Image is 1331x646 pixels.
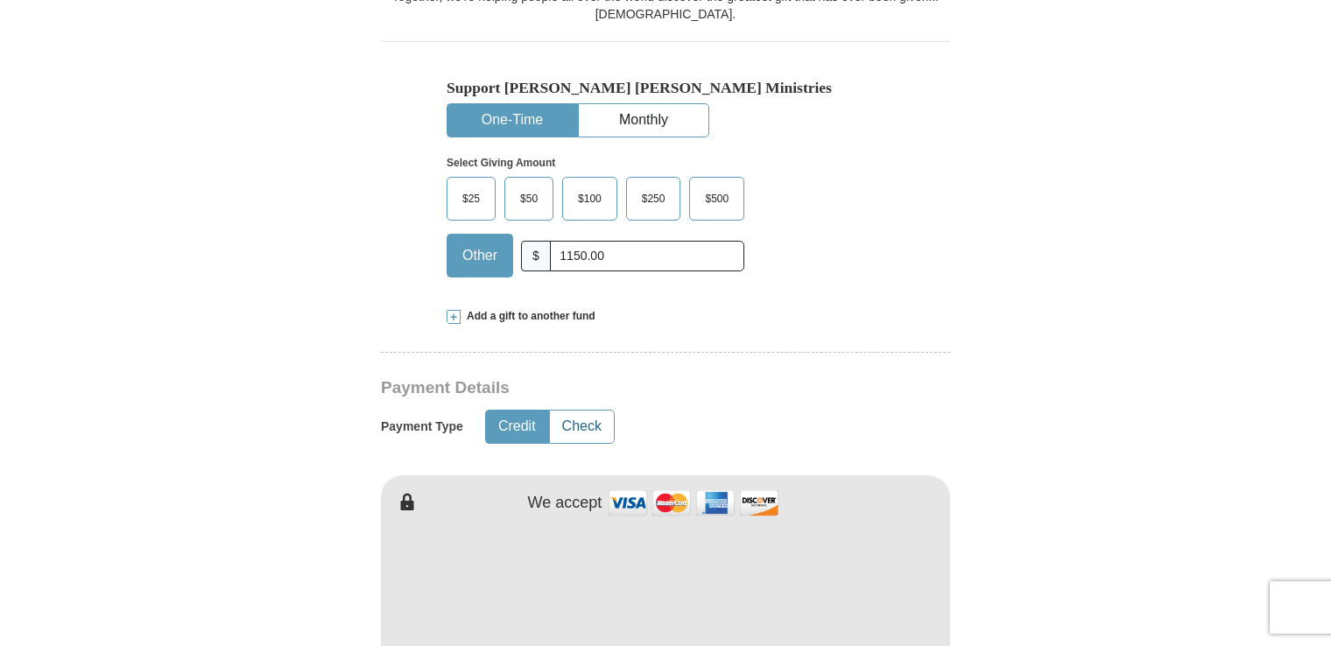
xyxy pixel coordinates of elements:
[569,186,610,212] span: $100
[528,494,602,513] h4: We accept
[550,241,744,271] input: Other Amount
[447,157,555,169] strong: Select Giving Amount
[447,79,884,97] h5: Support [PERSON_NAME] [PERSON_NAME] Ministries
[579,104,708,137] button: Monthly
[447,104,577,137] button: One-Time
[696,186,737,212] span: $500
[381,419,463,434] h5: Payment Type
[606,484,781,522] img: credit cards accepted
[511,186,546,212] span: $50
[550,411,614,443] button: Check
[486,411,548,443] button: Credit
[454,186,489,212] span: $25
[633,186,674,212] span: $250
[381,378,827,398] h3: Payment Details
[454,242,506,269] span: Other
[461,309,595,324] span: Add a gift to another fund
[521,241,551,271] span: $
